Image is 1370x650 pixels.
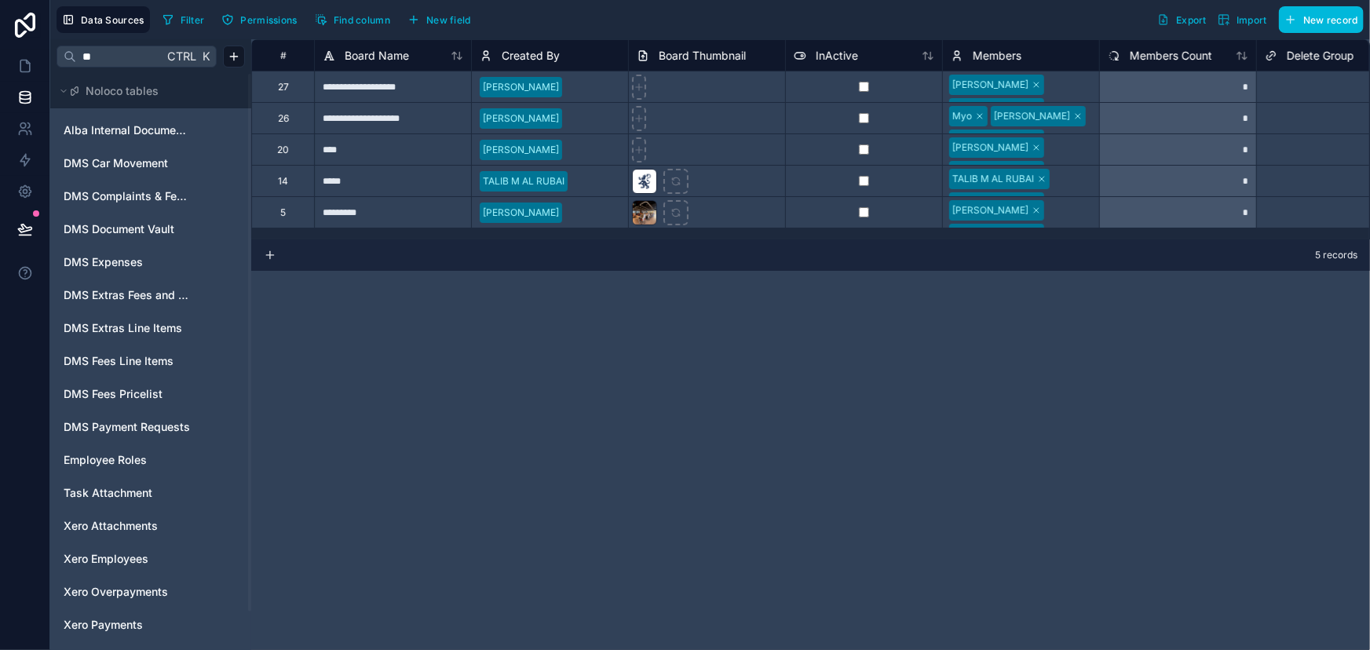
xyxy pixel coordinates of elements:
div: DMS Extras Fees and Prices [57,283,245,308]
div: [PERSON_NAME] [952,195,1028,210]
a: Alba Internal Documents [64,122,191,138]
div: 27 [278,81,289,93]
a: DMS Extras Line Items [64,320,191,336]
span: Permissions [240,14,297,26]
div: [PERSON_NAME] [952,141,1028,155]
span: Ctrl [166,46,198,66]
div: DMS Complaints & Feedback [57,184,245,209]
div: Employee Roles [57,447,245,473]
span: K [200,51,211,62]
a: DMS Document Vault [64,221,191,237]
a: DMS Complaints & Feedback [64,188,191,204]
span: Data Sources [81,14,144,26]
span: Created By [502,48,560,64]
button: Data Sources [57,6,150,33]
span: Task Attachment [64,485,152,501]
span: New field [426,14,471,26]
div: [PERSON_NAME] [952,78,1028,92]
a: Xero Overpayments [64,584,191,600]
button: New record [1279,6,1364,33]
a: DMS Payment Requests [64,419,191,435]
a: DMS Expenses [64,254,191,270]
span: Employee Roles [64,452,147,468]
a: Xero Attachments [64,518,191,534]
span: DMS Fees Line Items [64,353,174,369]
div: 20 [277,144,289,156]
span: DMS Fees Pricelist [64,386,163,402]
span: Board Name [345,48,409,64]
span: DMS Extras Line Items [64,320,182,336]
span: DMS Expenses [64,254,143,270]
div: DMS Fees Pricelist [57,382,245,407]
button: Permissions [216,8,302,31]
span: Members [973,48,1021,64]
a: Employee Roles [64,452,191,468]
span: Members Count [1130,48,1212,64]
div: Alba Internal Documents [57,118,245,143]
div: [PERSON_NAME] [483,80,559,94]
div: 14 [278,175,288,188]
button: Export [1152,6,1212,33]
div: [PERSON_NAME] [994,109,1070,123]
div: [PERSON_NAME] [952,133,1028,147]
div: Xero Payments [57,612,245,637]
button: Find column [309,8,396,31]
span: InActive [816,48,858,64]
span: Filter [181,14,205,26]
a: Xero Payments [64,617,191,633]
button: Filter [156,8,210,31]
div: [PERSON_NAME] [952,227,1028,241]
span: Xero Attachments [64,518,158,534]
div: Myo [952,109,972,123]
div: [PERSON_NAME] [483,206,559,220]
div: DMS Payment Requests [57,414,245,440]
div: Xero Employees [57,546,245,571]
button: Noloco tables [57,80,236,102]
div: TALIB M AL RUBAI [483,174,564,188]
span: Board Thumbnail [659,48,746,64]
div: 5 [280,206,286,219]
div: DMS Document Vault [57,217,245,242]
div: [PERSON_NAME] [483,111,559,126]
div: Xero Overpayments [57,579,245,604]
div: [PERSON_NAME] [952,101,1028,115]
div: # [264,49,302,61]
a: DMS Fees Line Items [64,353,191,369]
a: Permissions [216,8,309,31]
a: New record [1273,6,1364,33]
div: [PERSON_NAME] [483,143,559,157]
button: Import [1212,6,1273,33]
a: DMS Car Movement [64,155,191,171]
div: [PERSON_NAME] [952,203,1028,217]
span: New record [1303,14,1358,26]
span: 5 records [1315,249,1357,261]
span: Import [1237,14,1267,26]
a: DMS Extras Fees and Prices [64,287,191,303]
a: Task Attachment [64,485,191,501]
div: DMS Car Movement [57,151,245,176]
div: Task Attachment [57,480,245,506]
div: [PERSON_NAME] [952,164,1028,178]
span: DMS Document Vault [64,221,174,237]
a: DMS Fees Pricelist [64,386,191,402]
span: Xero Employees [64,551,148,567]
span: Find column [334,14,390,26]
span: Delete Group [1287,48,1354,64]
span: Export [1176,14,1207,26]
div: 26 [278,112,289,125]
span: Xero Payments [64,617,143,633]
div: DMS Expenses [57,250,245,275]
span: DMS Car Movement [64,155,168,171]
div: DMS Extras Line Items [57,316,245,341]
span: DMS Payment Requests [64,419,190,435]
span: Xero Overpayments [64,584,168,600]
span: Noloco tables [86,83,159,99]
div: TALIB M AL RUBAI [952,172,1034,186]
div: Xero Attachments [57,513,245,539]
div: DMS Fees Line Items [57,349,245,374]
a: Xero Employees [64,551,191,567]
button: New field [402,8,477,31]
